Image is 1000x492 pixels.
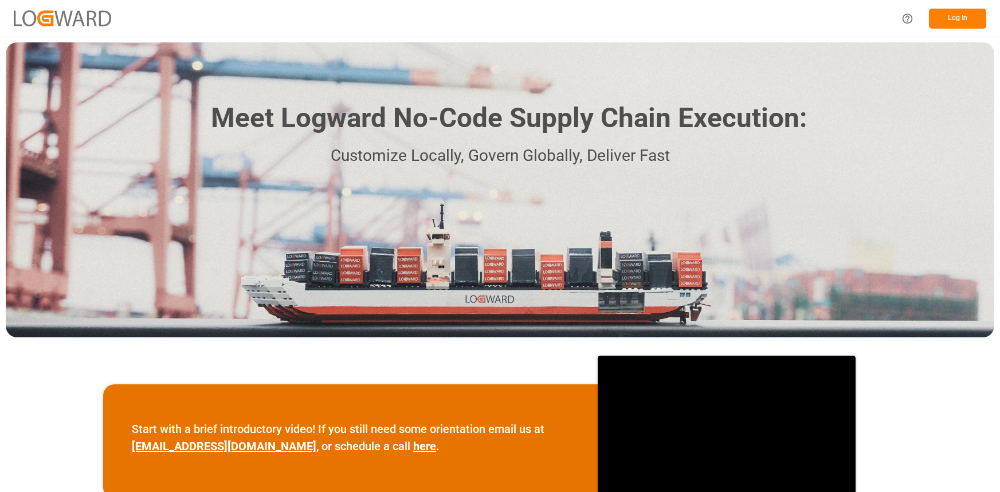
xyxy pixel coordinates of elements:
[14,10,111,26] img: Logward_new_orange.png
[413,439,436,453] a: here
[194,143,807,169] p: Customize Locally, Govern Globally, Deliver Fast
[895,6,920,32] button: Help Center
[211,98,807,139] h1: Meet Logward No-Code Supply Chain Execution:
[132,420,569,455] p: Start with a brief introductory video! If you still need some orientation email us at , or schedu...
[929,9,986,29] button: Log In
[132,439,316,453] a: [EMAIL_ADDRESS][DOMAIN_NAME]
